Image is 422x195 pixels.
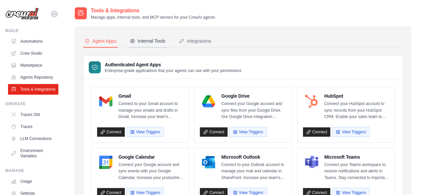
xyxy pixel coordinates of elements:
[221,154,286,160] h4: Microsoft Outlook
[305,95,318,108] img: HubSpot Logo
[105,68,242,73] p: Enterprise-grade applications that your agents can use with your permissions
[8,84,58,95] a: Tools & Integrations
[221,101,286,120] p: Connect your Google account and sync files from your Google Drive. Our Google Drive integration e...
[229,127,267,137] button: View Triggers
[8,48,58,59] a: Crew Studio
[8,145,58,161] a: Environment Variables
[8,133,58,144] a: LLM Connections
[8,176,58,187] a: Usage
[99,95,112,108] img: Gmail Logo
[130,38,165,44] div: Internal Tools
[324,154,389,160] h4: Microsoft Teams
[91,15,215,20] p: Manage apps, internal tools, and MCP servers for your CrewAI agents
[8,121,58,132] a: Traces
[118,162,183,181] p: Connect your Google account and sync events with your Google Calendar. Increase your productivity...
[221,162,286,181] p: Connect to your Outlook account to manage your mail and calendar in SharePoint. Increase your tea...
[84,38,116,44] div: Agent Apps
[5,8,39,20] img: Logo
[5,168,58,173] div: Manage
[5,101,58,107] div: Operate
[126,127,164,137] button: View Triggers
[179,38,211,44] div: Integrations
[221,93,286,99] h4: Google Drive
[324,162,389,181] p: Connect your Teams workspace to receive notifications and alerts in Teams. Stay connected to impo...
[200,127,228,137] a: Connect
[118,154,183,160] h4: Google Calendar
[83,35,118,48] button: Agent Apps
[8,109,58,120] a: Traces Old
[8,60,58,71] a: Marketplace
[324,93,389,99] h4: HubSpot
[332,127,369,137] button: View Triggers
[5,28,58,33] div: Build
[202,156,215,169] img: Microsoft Outlook Logo
[97,127,125,137] a: Connect
[202,95,215,108] img: Google Drive Logo
[118,93,183,99] h4: Gmail
[324,101,389,120] p: Connect your HubSpot account to sync records from your HubSpot CRM. Enable your sales team to clo...
[99,156,112,169] img: Google Calendar Logo
[118,101,183,120] p: Connect to your Gmail account to manage your emails and drafts in Gmail. Increase your team’s pro...
[91,7,215,15] h2: Tools & Integrations
[128,35,167,48] button: Internal Tools
[303,127,331,137] a: Connect
[8,36,58,47] a: Automations
[305,156,318,169] img: Microsoft Teams Logo
[177,35,213,48] button: Integrations
[8,72,58,83] a: Agents Repository
[105,61,242,68] h3: Authenticated Agent Apps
